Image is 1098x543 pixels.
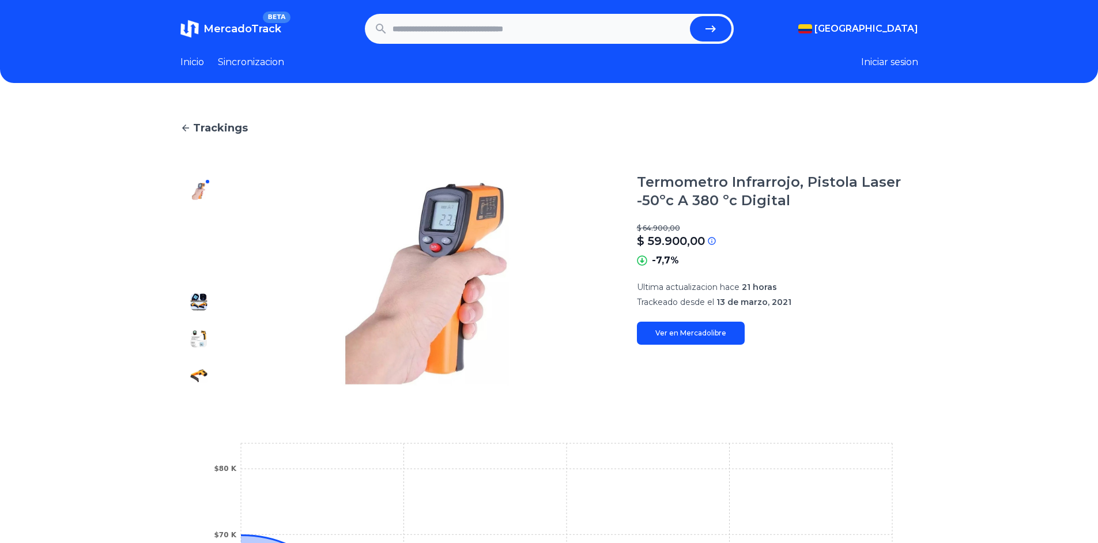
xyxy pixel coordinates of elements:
span: BETA [263,12,290,23]
img: Termometro Infrarrojo, Pistola Laser -50ºc A 380 ºc Digital [190,182,208,201]
img: Termometro Infrarrojo, Pistola Laser -50ºc A 380 ºc Digital [190,330,208,348]
a: Inicio [180,55,204,69]
p: -7,7% [652,254,679,267]
img: Colombia [798,24,812,33]
span: [GEOGRAPHIC_DATA] [814,22,918,36]
a: Trackings [180,120,918,136]
p: $ 59.900,00 [637,233,705,249]
button: Iniciar sesion [861,55,918,69]
span: MercadoTrack [203,22,281,35]
a: Sincronizacion [218,55,284,69]
span: 13 de marzo, 2021 [716,297,791,307]
span: Trackings [193,120,248,136]
img: MercadoTrack [180,20,199,38]
p: $ 64.900,00 [637,224,918,233]
img: Termometro Infrarrojo, Pistola Laser -50ºc A 380 ºc Digital [190,293,208,311]
tspan: $80 K [214,465,236,473]
button: [GEOGRAPHIC_DATA] [798,22,918,36]
img: Termometro Infrarrojo, Pistola Laser -50ºc A 380 ºc Digital [240,173,614,394]
span: Ultima actualizacion hace [637,282,739,292]
img: Termometro Infrarrojo, Pistola Laser -50ºc A 380 ºc Digital [190,219,208,237]
span: 21 horas [742,282,777,292]
tspan: $70 K [214,531,236,539]
a: Ver en Mercadolibre [637,322,745,345]
a: MercadoTrackBETA [180,20,281,38]
img: Termometro Infrarrojo, Pistola Laser -50ºc A 380 ºc Digital [190,256,208,274]
h1: Termometro Infrarrojo, Pistola Laser -50ºc A 380 ºc Digital [637,173,918,210]
span: Trackeado desde el [637,297,714,307]
img: Termometro Infrarrojo, Pistola Laser -50ºc A 380 ºc Digital [190,367,208,385]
